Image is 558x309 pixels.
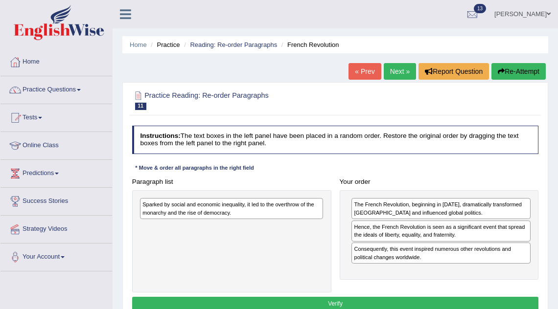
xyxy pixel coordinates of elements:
a: Home [0,48,112,73]
a: Practice Questions [0,76,112,101]
div: Consequently, this event inspired numerous other revolutions and political changes worldwide. [351,243,531,264]
h4: The text boxes in the left panel have been placed in a random order. Restore the original order b... [132,126,539,154]
div: The French Revolution, beginning in [DATE], dramatically transformed [GEOGRAPHIC_DATA] and influe... [351,198,531,219]
div: * Move & order all paragraphs in the right field [132,164,257,173]
a: Reading: Re-order Paragraphs [190,41,277,48]
h4: Paragraph list [132,178,331,186]
h4: Your order [340,178,539,186]
a: Strategy Videos [0,216,112,240]
div: Hence, the French Revolution is seen as a significant event that spread the ideals of liberty, eq... [351,221,531,242]
b: Instructions: [140,132,180,139]
a: Online Class [0,132,112,156]
li: Practice [148,40,180,49]
a: Your Account [0,243,112,268]
li: French Revolution [279,40,339,49]
a: Tests [0,104,112,129]
h2: Practice Reading: Re-order Paragraphs [132,89,384,110]
a: Home [130,41,147,48]
button: Re-Attempt [491,63,546,80]
a: Next » [384,63,416,80]
a: Success Stories [0,188,112,212]
div: Sparked by social and economic inequality, it led to the overthrow of the monarchy and the rise o... [140,198,323,219]
a: « Prev [349,63,381,80]
span: 13 [474,4,486,13]
span: 11 [135,103,146,110]
a: Predictions [0,160,112,184]
button: Report Question [418,63,489,80]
